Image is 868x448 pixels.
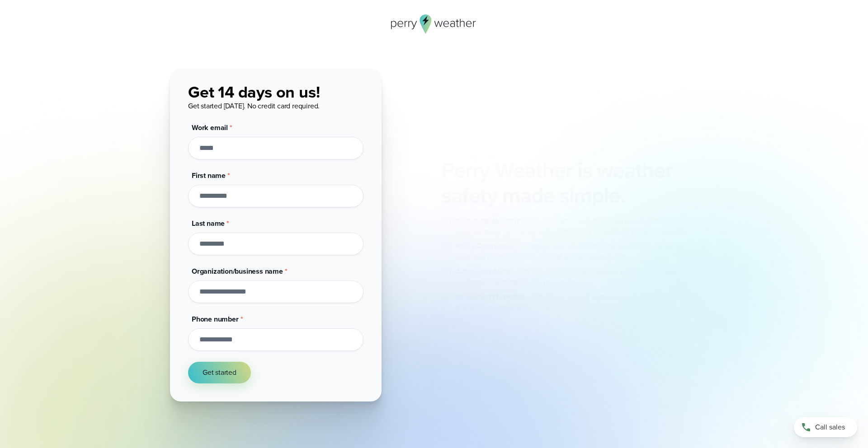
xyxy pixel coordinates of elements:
[794,417,857,437] a: Call sales
[815,422,845,433] span: Call sales
[192,314,239,324] span: Phone number
[192,218,225,229] span: Last name
[192,266,283,276] span: Organization/business name
[192,170,226,181] span: First name
[188,80,320,104] span: Get 14 days on us!
[192,122,228,133] span: Work email
[203,367,236,378] span: Get started
[188,101,320,111] span: Get started [DATE]. No credit card required.
[188,362,251,383] button: Get started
